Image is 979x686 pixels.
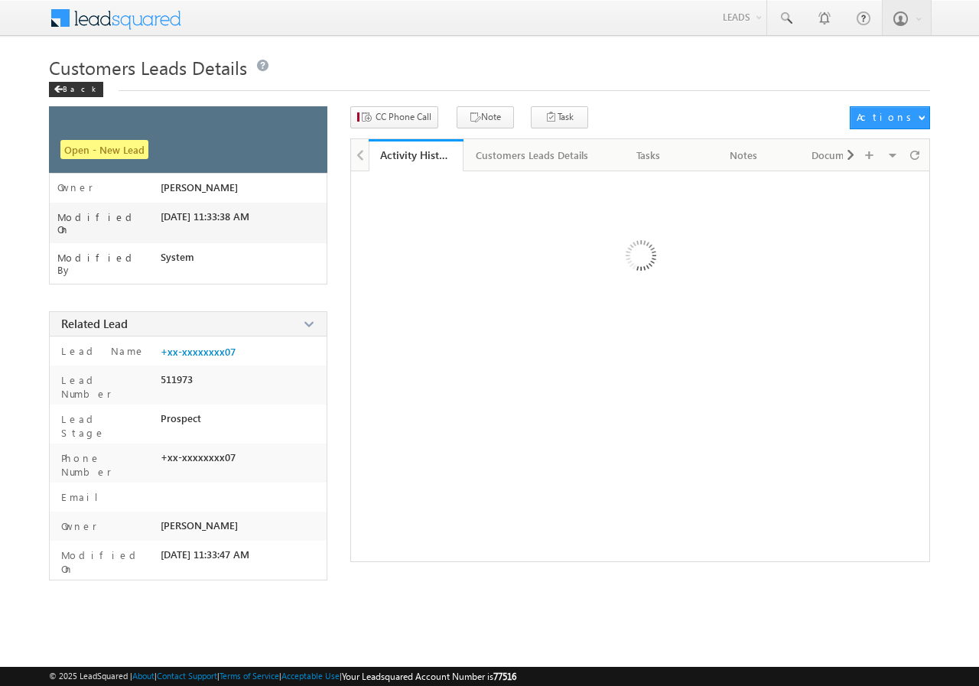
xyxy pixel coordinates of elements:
span: 511973 [161,373,193,385]
span: Customers Leads Details [49,55,247,80]
div: Notes [709,146,778,164]
label: Modified On [57,548,154,576]
span: [PERSON_NAME] [161,181,238,193]
span: Open - New Lead [60,140,148,159]
a: Terms of Service [220,671,279,681]
span: CC Phone Call [376,110,431,124]
div: Back [49,82,103,97]
label: Phone Number [57,451,154,479]
button: Task [531,106,588,128]
label: Modified By [57,252,161,276]
label: Email [57,490,110,504]
button: Note [457,106,514,128]
label: Modified On [57,211,161,236]
label: Owner [57,181,93,193]
button: CC Phone Call [350,106,438,128]
span: +xx-xxxxxxxx07 [161,451,236,463]
div: Actions [857,110,917,124]
label: Lead Name [57,344,145,358]
button: Actions [850,106,930,129]
label: Lead Stage [57,412,154,440]
a: Contact Support [157,671,217,681]
div: Documents [804,146,873,164]
li: Activity History [369,139,463,170]
span: © 2025 LeadSquared | | | | | [49,669,516,684]
a: Documents [792,139,886,171]
a: Notes [697,139,792,171]
span: 77516 [493,671,516,682]
span: [DATE] 11:33:47 AM [161,548,249,561]
a: Acceptable Use [281,671,340,681]
span: [PERSON_NAME] [161,519,238,532]
label: Owner [57,519,97,533]
span: [DATE] 11:33:38 AM [161,210,249,223]
span: System [161,251,194,263]
label: Lead Number [57,373,154,401]
span: Related Lead [61,316,128,331]
span: Prospect [161,412,201,424]
div: Customers Leads Details [476,146,588,164]
a: About [132,671,154,681]
a: Tasks [602,139,697,171]
a: +xx-xxxxxxxx07 [161,346,236,358]
span: Your Leadsquared Account Number is [342,671,516,682]
div: Activity History [380,148,452,162]
div: Tasks [614,146,683,164]
img: Loading ... [561,179,719,337]
a: Activity History [369,139,463,171]
a: Customers Leads Details [463,139,602,171]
